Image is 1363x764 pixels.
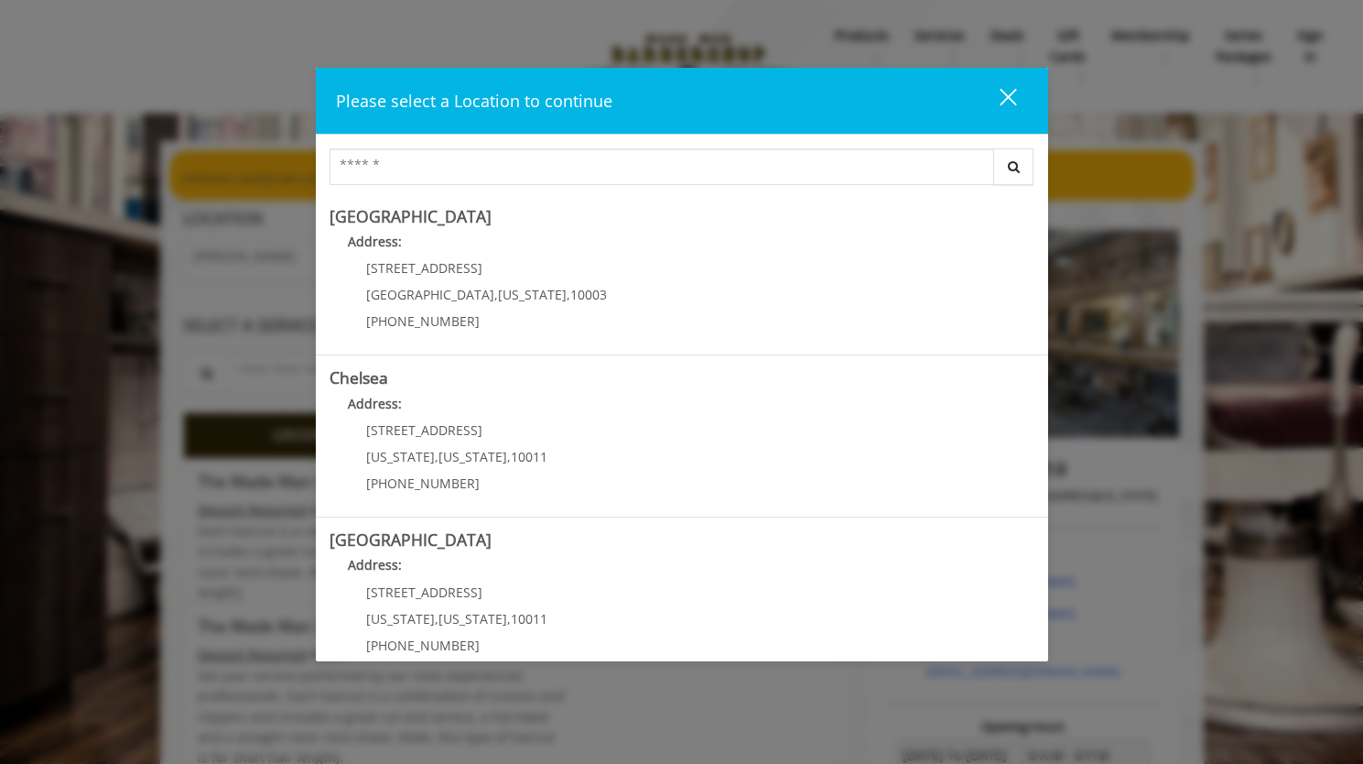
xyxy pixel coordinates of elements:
[511,448,547,465] span: 10011
[438,610,507,628] span: [US_STATE]
[330,148,994,185] input: Search Center
[366,421,482,439] span: [STREET_ADDRESS]
[366,610,435,628] span: [US_STATE]
[366,312,480,330] span: [PHONE_NUMBER]
[366,448,435,465] span: [US_STATE]
[330,529,492,551] b: [GEOGRAPHIC_DATA]
[570,286,607,303] span: 10003
[494,286,498,303] span: ,
[366,259,482,277] span: [STREET_ADDRESS]
[348,395,402,412] b: Address:
[507,610,511,628] span: ,
[1003,160,1024,173] i: Search button
[366,584,482,601] span: [STREET_ADDRESS]
[366,475,480,492] span: [PHONE_NUMBER]
[966,82,1028,119] button: close dialog
[330,148,1034,194] div: Center Select
[567,286,570,303] span: ,
[330,205,492,227] b: [GEOGRAPHIC_DATA]
[330,366,388,388] b: Chelsea
[435,448,438,465] span: ,
[507,448,511,465] span: ,
[979,87,1015,115] div: close dialog
[511,610,547,628] span: 10011
[348,233,402,250] b: Address:
[438,448,507,465] span: [US_STATE]
[336,90,612,112] span: Please select a Location to continue
[348,556,402,573] b: Address:
[366,286,494,303] span: [GEOGRAPHIC_DATA]
[435,610,438,628] span: ,
[498,286,567,303] span: [US_STATE]
[366,637,480,654] span: [PHONE_NUMBER]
